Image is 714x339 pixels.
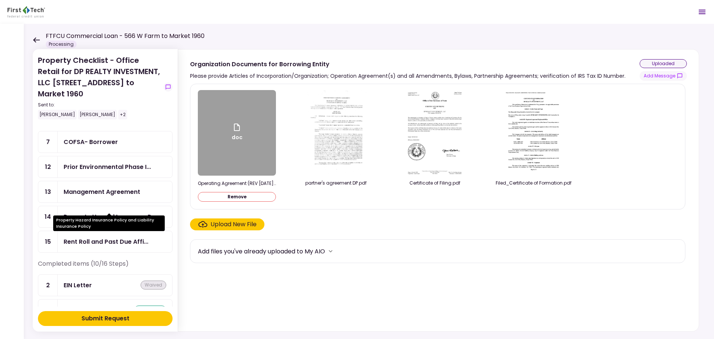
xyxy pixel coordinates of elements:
[198,192,276,202] button: Remove
[141,281,166,290] div: waived
[232,123,242,143] div: doc
[190,71,625,80] div: Please provide Articles of Incorporation/Organization; Operation Agreement(s) and all Amendments,...
[198,180,276,187] div: Operating Agreement (REV 11-22-2019).docx
[64,281,92,290] div: EIN Letter
[134,306,166,314] div: submitted
[64,137,118,147] div: COFSA- Borrower
[210,220,257,229] div: Upload New File
[38,299,173,321] a: 3Financial Statement - Borrowersubmitted
[64,306,123,315] div: Financial Statement - Borrower
[7,6,45,17] img: Partner icon
[640,59,687,68] div: uploaded
[64,187,140,196] div: Management Agreement
[325,246,336,257] button: more
[118,110,127,119] div: +2
[46,32,205,41] h1: FTFCU Commercial Loan - 566 W Farm to Market 1960
[38,181,173,203] a: 13Management Agreement
[495,180,573,186] div: Filed_Certificate of Formation.pdf
[53,215,165,231] div: Property Hazard Insurance Policy and Liability Insurance Policy
[38,274,173,296] a: 2EIN Letterwaived
[297,180,375,186] div: partner's agreement DP.pdf
[64,237,148,246] div: Rent Roll and Past Due Affidavit
[396,180,474,186] div: Certificate of Filing.pdf
[38,311,173,326] button: Submit Request
[190,60,625,69] div: Organization Documents for Borrowing Entity
[38,231,58,252] div: 15
[81,314,129,323] div: Submit Request
[64,162,151,172] div: Prior Environmental Phase I and/or Phase II
[198,247,325,256] div: Add files you've already uploaded to My AIO
[38,206,58,227] div: 14
[38,102,161,108] div: Sent to:
[38,156,58,178] div: 12
[38,231,173,253] a: 15Rent Roll and Past Due Affidavit
[190,218,264,230] span: Click here to upload the required document
[38,131,173,153] a: 7COFSA- Borrower
[38,55,161,119] div: Property Checklist - Office Retail for DP REALTY INVESTMENT, LLC [STREET_ADDRESS] to Market 1960
[38,275,58,296] div: 2
[640,71,687,81] button: show-messages
[38,206,173,228] a: 14Property Hazard Insurance Policy and Liability Insurance Policy
[38,156,173,178] a: 12Prior Environmental Phase I and/or Phase II
[178,49,699,332] div: Organization Documents for Borrowing EntityPlease provide Articles of Incorporation/Organization;...
[46,41,77,48] div: Processing
[38,259,173,274] div: Completed items (10/16 Steps)
[38,110,77,119] div: [PERSON_NAME]
[164,83,173,92] button: show-messages
[38,131,58,153] div: 7
[38,181,58,202] div: 13
[38,300,58,321] div: 3
[693,3,711,21] button: Open menu
[78,110,117,119] div: [PERSON_NAME]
